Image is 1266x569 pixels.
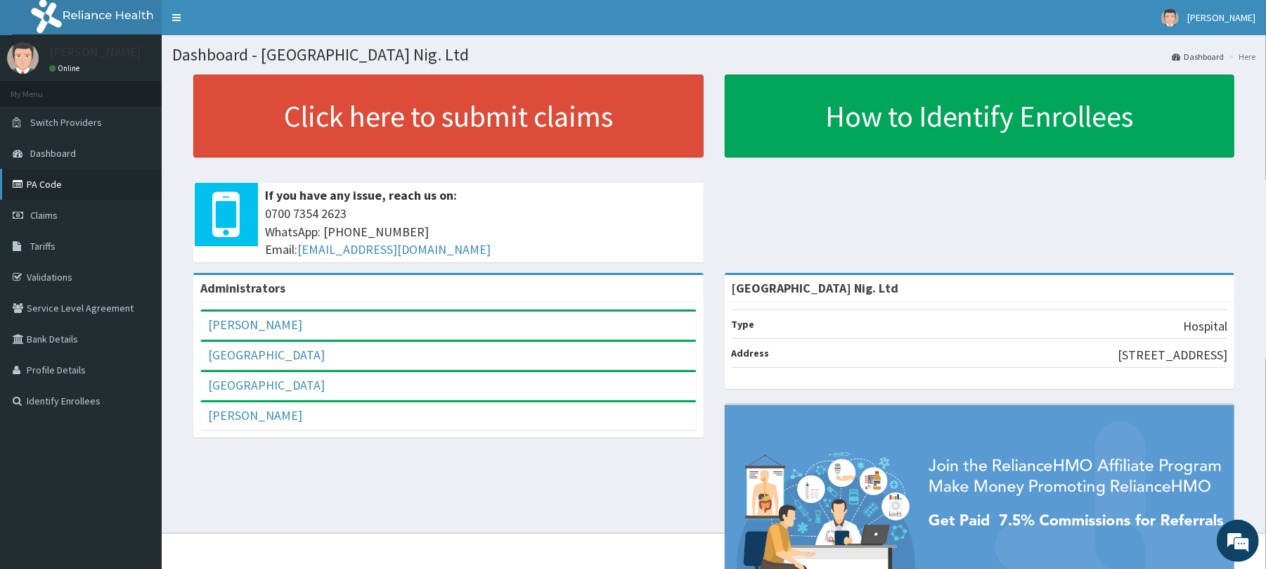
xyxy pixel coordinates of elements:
[265,187,457,203] b: If you have any issue, reach us on:
[1187,11,1255,24] span: [PERSON_NAME]
[725,75,1235,158] a: How to Identify Enrollees
[172,46,1255,64] h1: Dashboard - [GEOGRAPHIC_DATA] Nig. Ltd
[297,241,491,257] a: [EMAIL_ADDRESS][DOMAIN_NAME]
[1161,9,1179,27] img: User Image
[208,317,302,333] a: [PERSON_NAME]
[30,116,102,129] span: Switch Providers
[732,347,770,359] b: Address
[1225,51,1255,63] li: Here
[49,63,83,73] a: Online
[1118,346,1227,364] p: [STREET_ADDRESS]
[200,280,285,296] b: Administrators
[49,46,141,58] p: [PERSON_NAME]
[193,75,704,158] a: Click here to submit claims
[732,280,899,296] strong: [GEOGRAPHIC_DATA] Nig. Ltd
[208,347,325,363] a: [GEOGRAPHIC_DATA]
[30,240,56,252] span: Tariffs
[208,377,325,393] a: [GEOGRAPHIC_DATA]
[1172,51,1224,63] a: Dashboard
[7,42,39,74] img: User Image
[30,209,58,222] span: Claims
[265,205,697,259] span: 0700 7354 2623 WhatsApp: [PHONE_NUMBER] Email:
[208,407,302,423] a: [PERSON_NAME]
[30,147,76,160] span: Dashboard
[732,318,755,331] b: Type
[1183,317,1227,335] p: Hospital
